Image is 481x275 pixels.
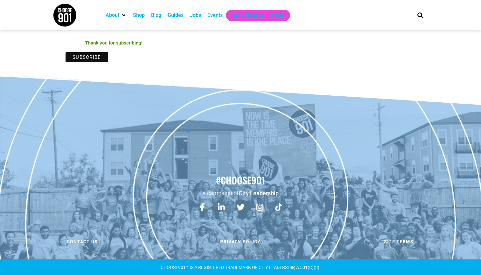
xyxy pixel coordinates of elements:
[53,265,428,270] div: CHOOSE901™ is a registered TRADEMARK OF CITY LEADERSHIP, A 501(C)(3).
[168,11,184,19] a: Guides
[133,11,145,19] a: Shop
[220,239,261,244] span: Privacy Policy
[102,10,130,21] div: About
[102,10,407,21] nav: Main nav
[207,11,223,19] a: Events
[5,235,160,248] a: Contact us
[232,11,284,19] a: Get Choose901 Emails
[239,190,279,196] a: City Leadership
[106,11,119,19] a: About
[3,189,478,197] p: a campaign of
[67,239,98,244] span: Contact us
[321,235,476,248] a: Site Terms
[163,235,318,248] a: Privacy Policy
[415,10,426,20] div: Search
[85,36,334,48] div: Thank you for subscribing!
[190,11,201,19] a: Jobs
[66,52,108,62] input: Subscribe
[151,11,161,19] a: Blog
[384,239,414,244] span: Site Terms
[3,174,478,187] h2: #choose901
